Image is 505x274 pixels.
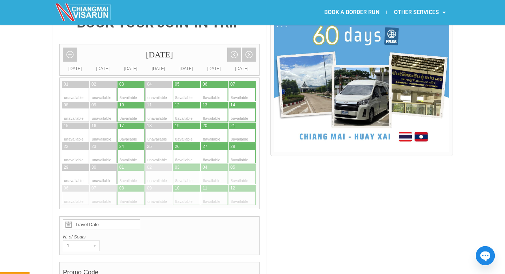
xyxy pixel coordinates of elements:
[203,164,207,170] div: 04
[91,81,96,87] div: 02
[230,144,235,150] div: 28
[200,65,228,72] div: [DATE]
[119,144,124,150] div: 24
[119,81,124,87] div: 03
[119,185,124,191] div: 08
[91,102,96,108] div: 09
[203,144,207,150] div: 27
[147,185,152,191] div: 09
[147,81,152,87] div: 04
[147,123,152,129] div: 18
[91,164,96,170] div: 30
[91,144,96,150] div: 23
[91,123,96,129] div: 16
[117,65,145,72] div: [DATE]
[230,164,235,170] div: 05
[175,123,179,129] div: 19
[203,185,207,191] div: 11
[203,81,207,87] div: 06
[252,4,453,20] nav: Menu
[145,65,172,72] div: [DATE]
[90,241,100,251] div: ▾
[172,65,200,72] div: [DATE]
[228,65,256,72] div: [DATE]
[230,123,235,129] div: 21
[119,102,124,108] div: 10
[64,144,68,150] div: 22
[230,81,235,87] div: 07
[175,185,179,191] div: 10
[63,241,86,251] div: 1
[203,102,207,108] div: 13
[119,164,124,170] div: 01
[59,16,260,30] h4: BOOK YOUR JOIN-IN TRIP
[175,102,179,108] div: 12
[91,185,96,191] div: 07
[64,81,68,87] div: 01
[119,123,124,129] div: 17
[63,233,256,241] label: N. of Seats
[147,102,152,108] div: 11
[317,4,386,20] a: BOOK A BORDER RUN
[387,4,453,20] a: OTHER SERVICES
[147,144,152,150] div: 25
[64,102,68,108] div: 08
[61,65,89,72] div: [DATE]
[175,144,179,150] div: 26
[89,65,117,72] div: [DATE]
[64,123,68,129] div: 15
[175,164,179,170] div: 03
[64,164,68,170] div: 29
[230,102,235,108] div: 14
[175,81,179,87] div: 05
[64,185,68,191] div: 06
[230,185,235,191] div: 12
[60,44,259,65] div: [DATE]
[203,123,207,129] div: 20
[147,164,152,170] div: 02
